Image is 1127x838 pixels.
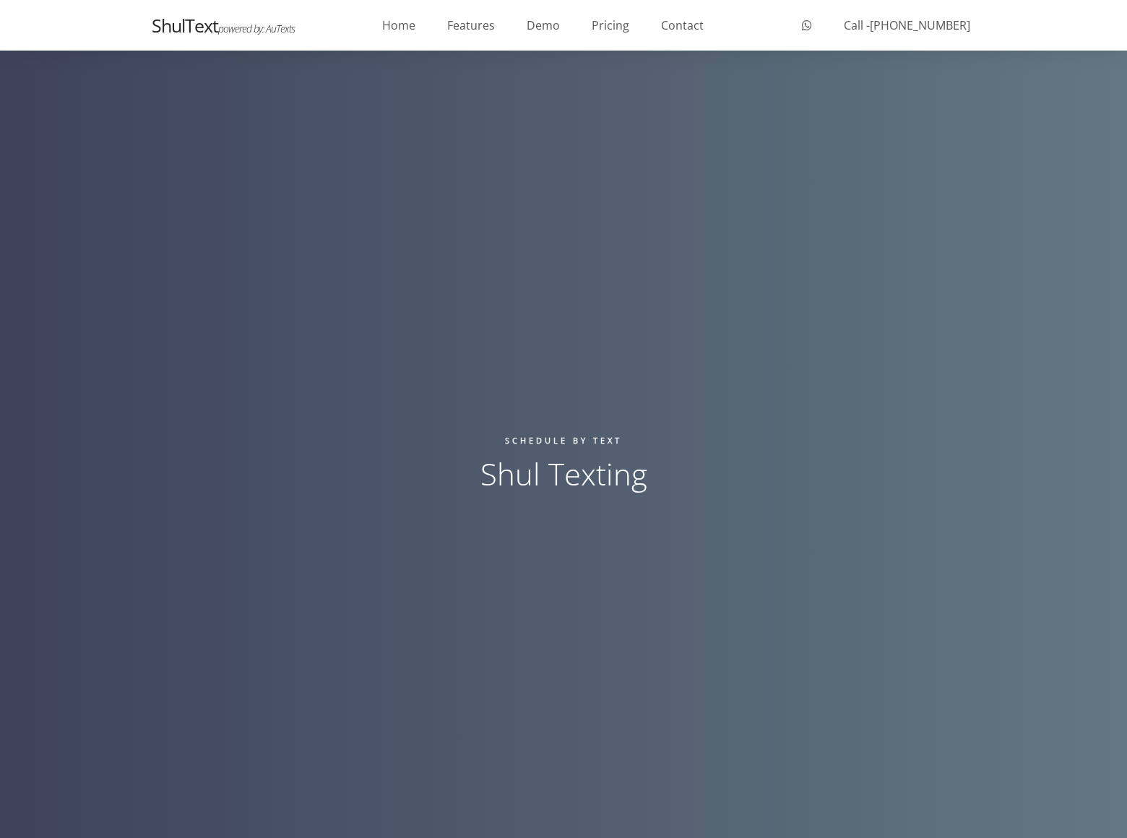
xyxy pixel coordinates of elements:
[218,22,295,35] span: powered by: AuTexts
[870,17,970,33] span: [PHONE_NUMBER]
[363,453,764,494] h1: Shul Texting
[141,7,306,43] a: ShulTextpowered by: AuTexts
[576,7,645,43] a: Pricing
[511,7,576,43] a: Demo
[431,7,511,43] a: Features
[645,7,720,43] a: Contact
[366,7,431,43] a: Home
[363,435,764,446] h3: Schedule by Text
[828,7,986,43] a: Call -[PHONE_NUMBER]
